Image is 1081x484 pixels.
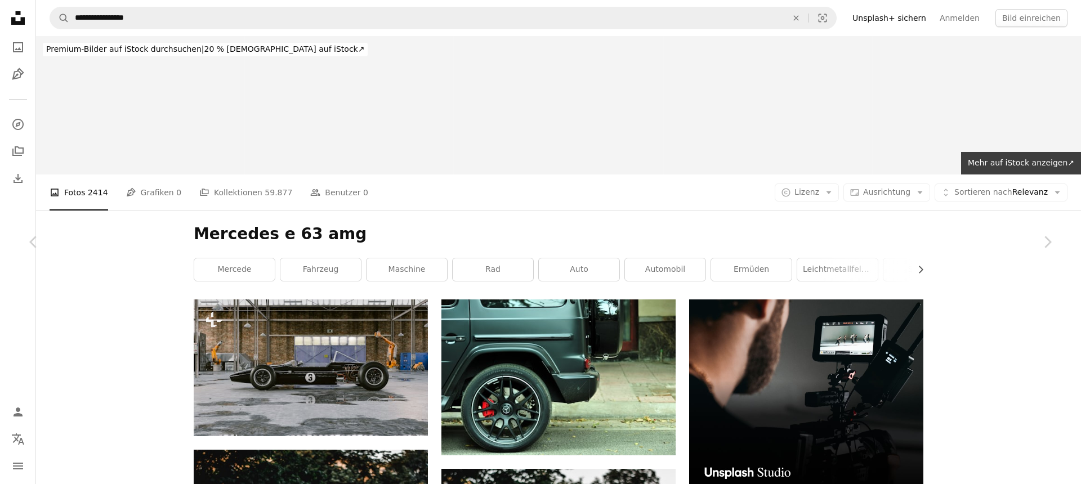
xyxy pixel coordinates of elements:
[711,258,792,281] a: ermüden
[265,186,292,199] span: 59.877
[194,258,275,281] a: Mercede
[363,186,368,199] span: 0
[843,183,930,201] button: Ausrichtung
[194,299,428,436] img: 3D-Rendering eines schönen Oldtimer-Rennwagens
[954,187,1048,198] span: Relevanz
[441,372,676,382] a: Schwarzes Auto tagsüber auf grauer Asphaltstraße
[46,44,204,53] span: Premium-Bilder auf iStock durchsuchen |
[176,186,181,199] span: 0
[43,43,368,56] div: 20 % [DEMOGRAPHIC_DATA] auf iStock ↗
[846,9,933,27] a: Unsplash+ sichern
[7,140,29,163] a: Kollektionen
[883,258,964,281] a: Speiche
[954,187,1012,196] span: Sortieren nach
[7,428,29,450] button: Sprache
[1013,188,1081,296] a: Weiter
[935,183,1067,201] button: Sortieren nachRelevanz
[194,224,923,244] h1: Mercedes e 63 amg
[36,36,374,63] a: Premium-Bilder auf iStock durchsuchen|20 % [DEMOGRAPHIC_DATA] auf iStock↗
[310,174,368,210] a: Benutzer 0
[995,9,1067,27] button: Bild einreichen
[625,258,705,281] a: Automobil
[441,299,676,455] img: Schwarzes Auto tagsüber auf grauer Asphaltstraße
[797,258,878,281] a: Leichtmetallfelgen
[50,7,837,29] form: Finden Sie Bildmaterial auf der ganzen Webseite
[7,401,29,423] a: Anmelden / Registrieren
[539,258,619,281] a: Auto
[126,174,181,210] a: Grafiken 0
[863,187,910,196] span: Ausrichtung
[7,113,29,136] a: Entdecken
[367,258,447,281] a: Maschine
[933,9,986,27] a: Anmelden
[280,258,361,281] a: Fahrzeug
[7,63,29,86] a: Grafiken
[453,258,533,281] a: Rad
[7,167,29,190] a: Bisherige Downloads
[809,7,836,29] button: Visuelle Suche
[7,455,29,477] button: Menü
[775,183,839,201] button: Lizenz
[194,362,428,373] a: 3D-Rendering eines schönen Oldtimer-Rennwagens
[968,158,1074,167] span: Mehr auf iStock anzeigen ↗
[794,187,819,196] span: Lizenz
[199,174,292,210] a: Kollektionen 59.877
[961,152,1081,174] a: Mehr auf iStock anzeigen↗
[910,258,923,281] button: Liste nach rechts verschieben
[784,7,808,29] button: Löschen
[7,36,29,59] a: Fotos
[50,7,69,29] button: Unsplash suchen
